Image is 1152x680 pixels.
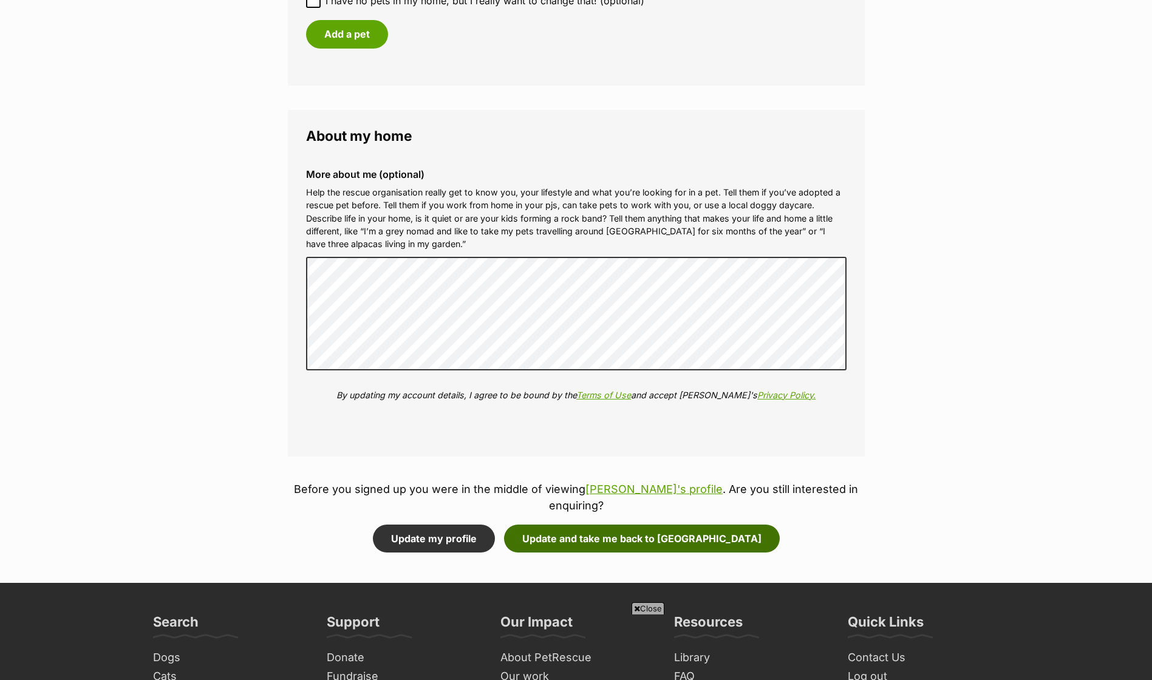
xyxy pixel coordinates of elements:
span: Close [632,602,664,614]
a: Privacy Policy. [757,390,816,400]
p: Help the rescue organisation really get to know you, your lifestyle and what you’re looking for i... [306,186,847,251]
h3: Search [153,613,199,637]
h3: Quick Links [848,613,924,637]
fieldset: About my home [288,110,865,457]
a: Donate [322,648,483,667]
button: Add a pet [306,20,388,48]
iframe: Advertisement [355,619,797,674]
p: Before you signed up you were in the middle of viewing . Are you still interested in enquiring? [288,481,865,514]
p: By updating my account details, I agree to be bound by the and accept [PERSON_NAME]'s [306,389,847,401]
h3: Support [327,613,380,637]
button: Update my profile [373,525,495,552]
legend: About my home [306,128,847,144]
label: More about me (optional) [306,169,847,180]
button: Update and take me back to [GEOGRAPHIC_DATA] [504,525,780,552]
a: Terms of Use [576,390,631,400]
a: Dogs [148,648,310,667]
a: Contact Us [843,648,1004,667]
a: [PERSON_NAME]'s profile [585,483,723,495]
